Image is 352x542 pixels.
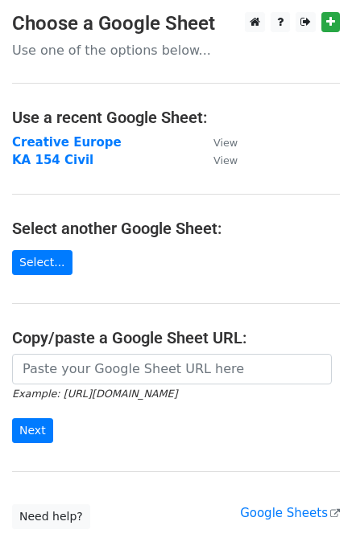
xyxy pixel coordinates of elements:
[12,108,340,127] h4: Use a recent Google Sheet:
[12,250,72,275] a: Select...
[12,42,340,59] p: Use one of the options below...
[12,388,177,400] small: Example: [URL][DOMAIN_NAME]
[12,153,93,167] a: KA 154 Civil
[12,135,122,150] a: Creative Europe
[213,137,238,149] small: View
[197,135,238,150] a: View
[12,354,332,384] input: Paste your Google Sheet URL here
[12,504,90,529] a: Need help?
[271,465,352,542] iframe: Chat Widget
[12,328,340,347] h4: Copy/paste a Google Sheet URL:
[12,418,53,443] input: Next
[240,506,340,520] a: Google Sheets
[213,154,238,166] small: View
[12,12,340,35] h3: Choose a Google Sheet
[12,219,340,238] h4: Select another Google Sheet:
[197,153,238,167] a: View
